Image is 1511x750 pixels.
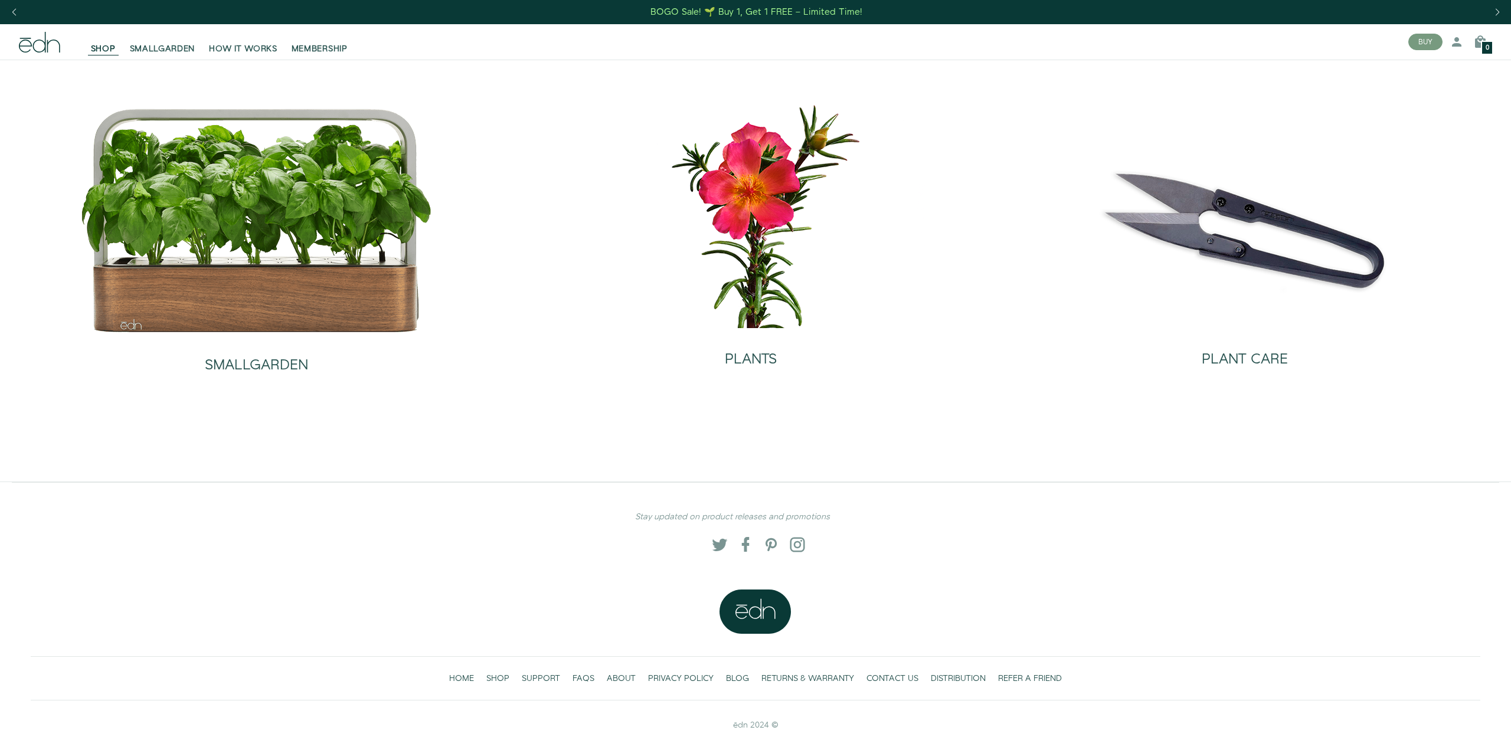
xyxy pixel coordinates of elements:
a: RETURNS & WARRANTY [755,666,861,690]
a: REFER A FRIEND [992,666,1068,690]
span: HOW IT WORKS [209,43,277,55]
a: FAQS [567,666,601,690]
a: MEMBERSHIP [284,29,355,55]
a: SHOP [84,29,123,55]
span: MEMBERSHIP [292,43,348,55]
h2: PLANTS [725,352,777,367]
a: ABOUT [601,666,642,690]
button: BUY [1408,34,1443,50]
a: DISTRIBUTION [925,666,992,690]
a: SMALLGARDEN [80,334,434,382]
span: RETURNS & WARRANTY [761,673,854,685]
span: REFER A FRIEND [998,673,1062,685]
span: CONTACT US [866,673,918,685]
span: HOME [449,673,474,685]
span: SHOP [486,673,509,685]
div: BOGO Sale! 🌱 Buy 1, Get 1 FREE – Limited Time! [650,6,862,18]
a: SUPPORT [516,666,567,690]
a: SMALLGARDEN [123,29,202,55]
span: BLOG [726,673,749,685]
span: PRIVACY POLICY [648,673,714,685]
h2: SMALLGARDEN [205,358,308,373]
span: 0 [1486,45,1489,51]
span: DISTRIBUTION [931,673,986,685]
a: BLOG [720,666,755,690]
span: FAQS [573,673,594,685]
span: ēdn 2024 © [733,719,779,731]
span: SUPPORT [522,673,560,685]
a: HOME [443,666,480,690]
a: SHOP [480,666,516,690]
span: ABOUT [607,673,636,685]
a: HOW IT WORKS [202,29,284,55]
a: PRIVACY POLICY [642,666,720,690]
a: BOGO Sale! 🌱 Buy 1, Get 1 FREE – Limited Time! [650,3,864,21]
span: SHOP [91,43,116,55]
iframe: Opens a widget where you can find more information [1358,715,1499,744]
span: SMALLGARDEN [130,43,195,55]
a: PLANT CARE [1068,328,1422,376]
h2: PLANT CARE [1202,352,1288,367]
a: CONTACT US [861,666,925,690]
a: PLANTS [574,328,928,376]
em: Stay updated on product releases and promotions [635,511,830,523]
